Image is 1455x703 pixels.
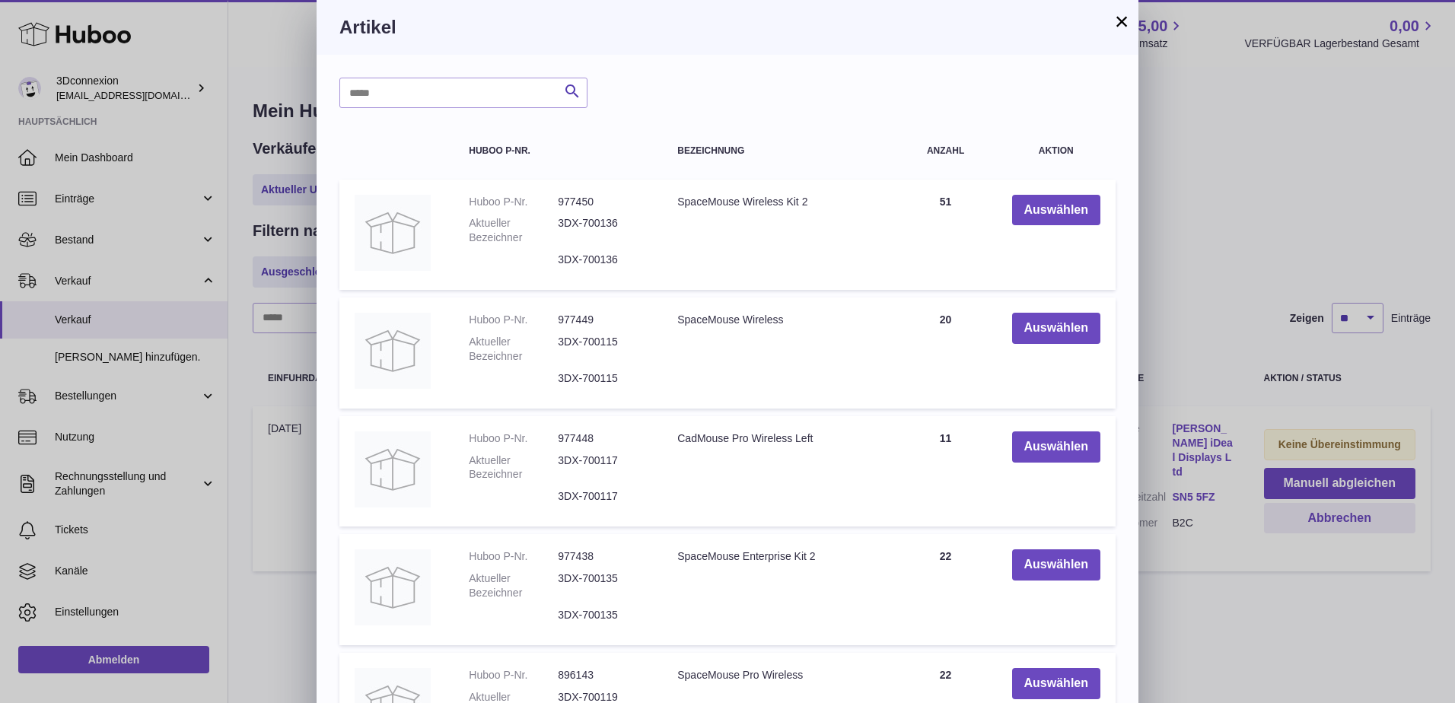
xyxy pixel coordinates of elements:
button: Auswählen [1012,549,1100,581]
img: SpaceMouse Enterprise Kit 2 [355,549,431,625]
dt: Huboo P-Nr. [469,668,558,682]
dd: 977450 [558,195,647,209]
dt: Huboo P-Nr. [469,313,558,327]
dd: 977438 [558,549,647,564]
button: Auswählen [1012,668,1100,699]
dd: 3DX-700136 [558,253,647,267]
th: Bezeichnung [662,131,894,171]
td: 22 [895,534,997,645]
dd: 896143 [558,668,647,682]
dd: 3DX-700115 [558,371,647,386]
td: 20 [895,297,997,409]
td: 11 [895,416,997,527]
dd: 3DX-700135 [558,608,647,622]
dd: 977449 [558,313,647,327]
div: SpaceMouse Enterprise Kit 2 [677,549,879,564]
button: Auswählen [1012,313,1100,344]
dt: Huboo P-Nr. [469,549,558,564]
dd: 3DX-700136 [558,216,647,245]
div: SpaceMouse Pro Wireless [677,668,879,682]
button: Auswählen [1012,431,1100,463]
th: Aktion [997,131,1116,171]
dt: Huboo P-Nr. [469,431,558,446]
dt: Huboo P-Nr. [469,195,558,209]
dt: Aktueller Bezeichner [469,335,558,364]
dd: 3DX-700117 [558,489,647,504]
th: Huboo P-Nr. [454,131,662,171]
dd: 3DX-700135 [558,571,647,600]
img: CadMouse Pro Wireless Left [355,431,431,507]
button: Auswählen [1012,195,1100,226]
dd: 3DX-700117 [558,453,647,482]
td: 51 [895,180,997,291]
dt: Aktueller Bezeichner [469,571,558,600]
div: SpaceMouse Wireless [677,313,879,327]
dt: Aktueller Bezeichner [469,216,558,245]
dd: 977448 [558,431,647,446]
dt: Aktueller Bezeichner [469,453,558,482]
div: SpaceMouse Wireless Kit 2 [677,195,879,209]
h3: Artikel [339,15,1116,40]
div: CadMouse Pro Wireless Left [677,431,879,446]
th: Anzahl [895,131,997,171]
img: SpaceMouse Wireless [355,313,431,389]
img: SpaceMouse Wireless Kit 2 [355,195,431,271]
dd: 3DX-700115 [558,335,647,364]
button: × [1113,12,1131,30]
